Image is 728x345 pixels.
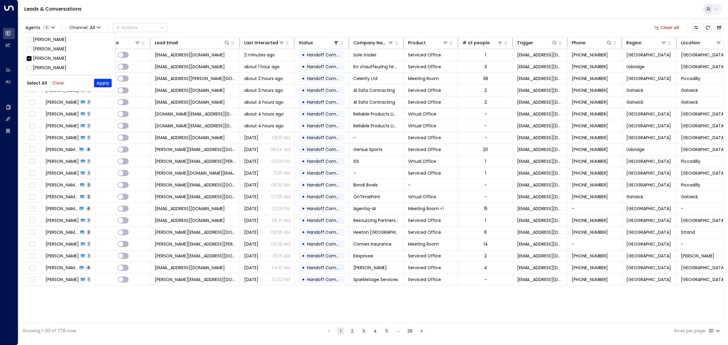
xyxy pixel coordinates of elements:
[33,65,66,71] div: [PERSON_NAME]
[94,79,112,87] button: Apply
[27,36,112,43] div: [PERSON_NAME]
[33,55,66,62] div: [PERSON_NAME]
[33,46,66,52] div: [PERSON_NAME]
[27,46,112,52] div: [PERSON_NAME]
[27,81,47,85] button: Select All
[27,65,112,71] div: [PERSON_NAME]
[33,36,66,43] div: [PERSON_NAME]
[52,81,64,85] button: Clear
[27,55,112,62] div: [PERSON_NAME]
